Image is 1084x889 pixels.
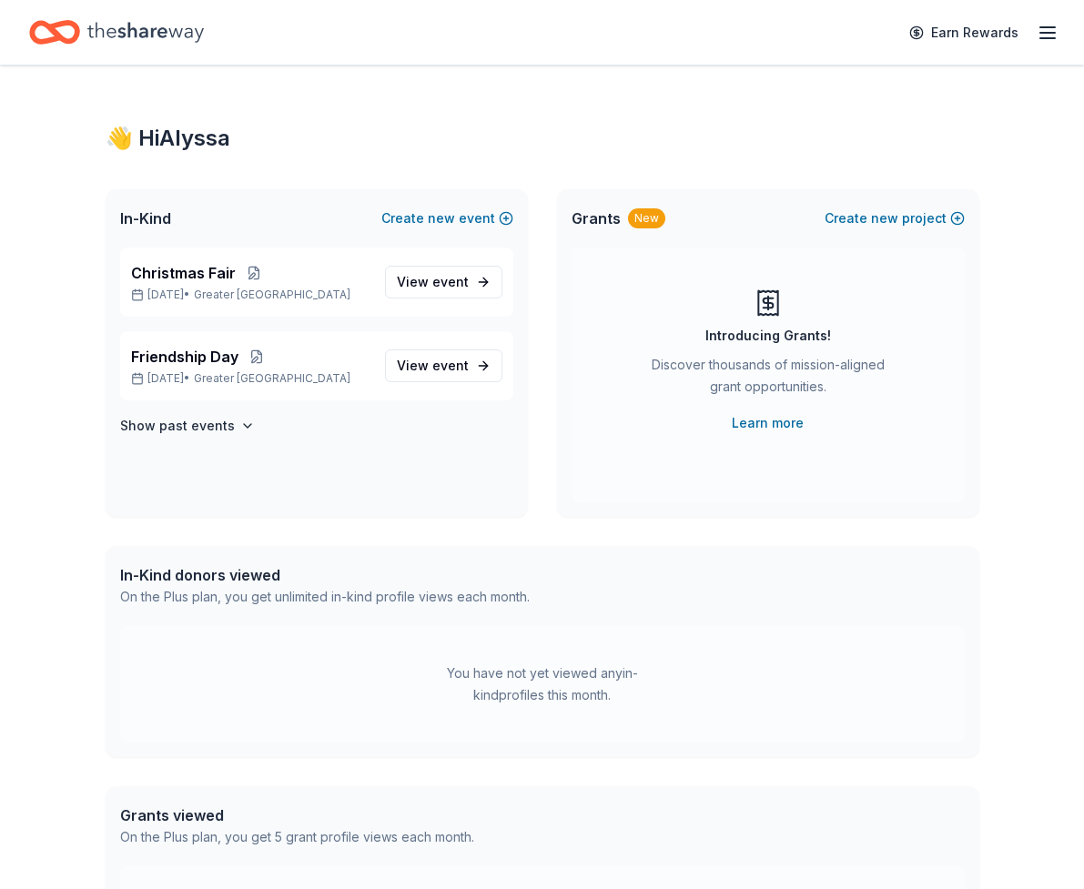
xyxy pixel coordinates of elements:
span: Christmas Fair [131,262,236,284]
span: View [397,355,469,377]
button: Createnewproject [825,207,965,229]
div: You have not yet viewed any in-kind profiles this month. [429,662,656,706]
span: Grants [572,207,621,229]
div: 👋 Hi Alyssa [106,124,979,153]
span: View [397,271,469,293]
button: Show past events [120,415,255,437]
div: Discover thousands of mission-aligned grant opportunities. [644,354,892,405]
span: event [432,358,469,373]
span: Greater [GEOGRAPHIC_DATA] [194,288,350,302]
p: [DATE] • [131,371,370,386]
span: event [432,274,469,289]
div: Introducing Grants! [705,325,831,347]
div: New [628,208,665,228]
span: In-Kind [120,207,171,229]
div: In-Kind donors viewed [120,564,530,586]
div: Grants viewed [120,804,474,826]
span: new [871,207,898,229]
span: new [428,207,455,229]
a: Earn Rewards [898,16,1029,49]
span: Greater [GEOGRAPHIC_DATA] [194,371,350,386]
h4: Show past events [120,415,235,437]
a: Learn more [732,412,804,434]
span: Friendship Day [131,346,238,368]
a: View event [385,266,502,298]
a: View event [385,349,502,382]
div: On the Plus plan, you get 5 grant profile views each month. [120,826,474,848]
p: [DATE] • [131,288,370,302]
div: On the Plus plan, you get unlimited in-kind profile views each month. [120,586,530,608]
button: Createnewevent [381,207,513,229]
a: Home [29,11,204,54]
